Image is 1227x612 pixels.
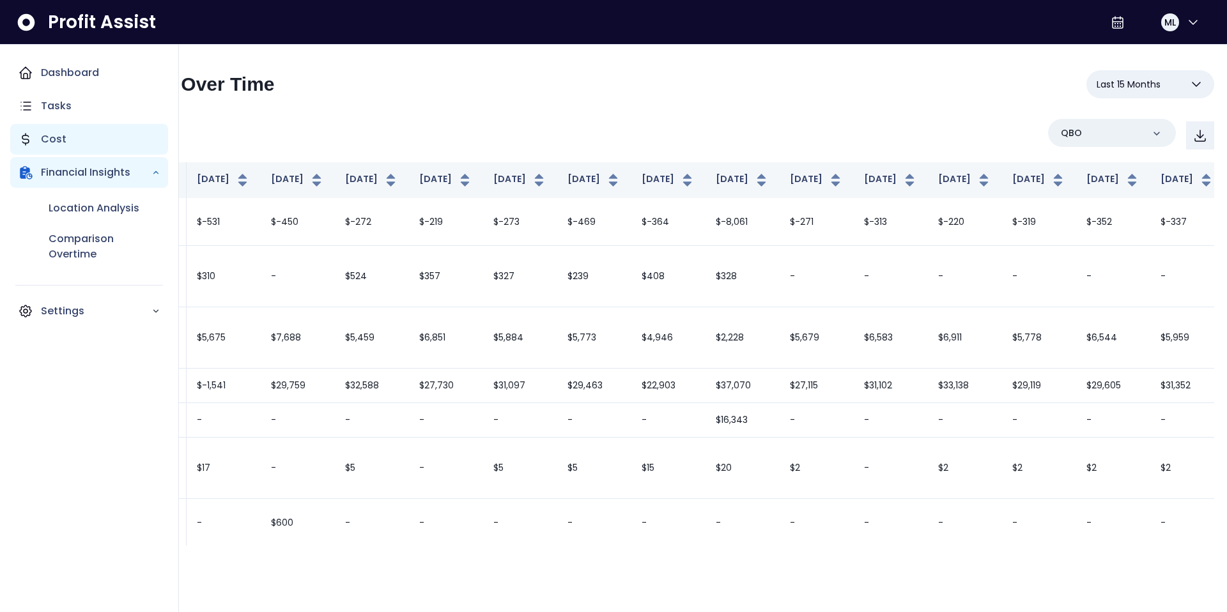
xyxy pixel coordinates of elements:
td: $5,773 [557,307,631,369]
td: $6,851 [409,307,483,369]
td: - [557,499,631,547]
td: $27,115 [780,369,854,403]
td: - [780,499,854,547]
button: [DATE] [419,172,473,188]
td: $-337 [1150,198,1224,246]
td: - [261,438,335,499]
td: - [335,499,409,547]
td: $5,884 [483,307,557,369]
td: - [1076,246,1150,307]
td: - [928,246,1002,307]
td: $357 [409,246,483,307]
td: $6,583 [854,307,928,369]
td: - [409,438,483,499]
td: $37,070 [706,369,780,403]
td: $22,903 [631,369,706,403]
td: $2 [1002,438,1076,499]
td: - [854,246,928,307]
td: $4,946 [631,307,706,369]
td: $29,119 [1002,369,1076,403]
td: $5,959 [1150,307,1224,369]
td: $29,759 [261,369,335,403]
p: Financial Insights [41,165,151,180]
button: [DATE] [1012,172,1066,188]
span: Last 15 Months [1097,77,1161,92]
td: - [631,499,706,547]
button: [DATE] [1161,172,1214,188]
td: $328 [706,246,780,307]
span: Profit Assist [48,11,156,34]
td: - [483,403,557,438]
td: $2 [928,438,1002,499]
td: $17 [187,438,261,499]
td: - [854,403,928,438]
td: $33,138 [928,369,1002,403]
td: - [483,499,557,547]
td: $2,228 [706,307,780,369]
p: Cost [41,132,66,147]
td: $31,097 [483,369,557,403]
td: - [409,403,483,438]
td: - [1002,499,1076,547]
td: - [557,403,631,438]
td: - [854,438,928,499]
button: [DATE] [938,172,992,188]
td: $600 [261,499,335,547]
td: $5,675 [187,307,261,369]
td: $-272 [335,198,409,246]
td: $-1,541 [187,369,261,403]
td: $31,352 [1150,369,1224,403]
td: - [706,499,780,547]
td: $15 [631,438,706,499]
td: $27,730 [409,369,483,403]
button: [DATE] [1086,172,1140,188]
td: $16,343 [706,403,780,438]
button: [DATE] [864,172,918,188]
p: QBO [1061,126,1082,140]
td: $5 [335,438,409,499]
td: $5,679 [780,307,854,369]
td: $7,688 [261,307,335,369]
td: $-364 [631,198,706,246]
p: Settings [41,303,151,319]
td: $310 [187,246,261,307]
td: $31,102 [854,369,928,403]
p: Dashboard [41,65,99,80]
td: $408 [631,246,706,307]
td: $5 [557,438,631,499]
td: $-469 [557,198,631,246]
button: [DATE] [567,172,621,188]
td: - [1002,246,1076,307]
td: $-450 [261,198,335,246]
td: - [631,403,706,438]
td: $20 [706,438,780,499]
button: [DATE] [642,172,695,188]
td: $-8,061 [706,198,780,246]
td: - [1150,246,1224,307]
td: $-220 [928,198,1002,246]
td: - [1002,403,1076,438]
td: - [780,246,854,307]
td: $-313 [854,198,928,246]
td: - [261,403,335,438]
td: $-273 [483,198,557,246]
td: $5,459 [335,307,409,369]
td: - [780,403,854,438]
td: - [187,403,261,438]
p: Location Analysis [49,201,139,216]
p: Comparison Overtime [49,231,160,262]
td: - [928,403,1002,438]
td: - [1076,403,1150,438]
td: $5 [483,438,557,499]
td: - [854,499,928,547]
td: - [928,499,1002,547]
span: ML [1164,16,1176,29]
td: $-531 [187,198,261,246]
td: $-352 [1076,198,1150,246]
td: - [261,246,335,307]
td: $327 [483,246,557,307]
button: [DATE] [493,172,547,188]
td: $6,544 [1076,307,1150,369]
td: $2 [1076,438,1150,499]
td: $-219 [409,198,483,246]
